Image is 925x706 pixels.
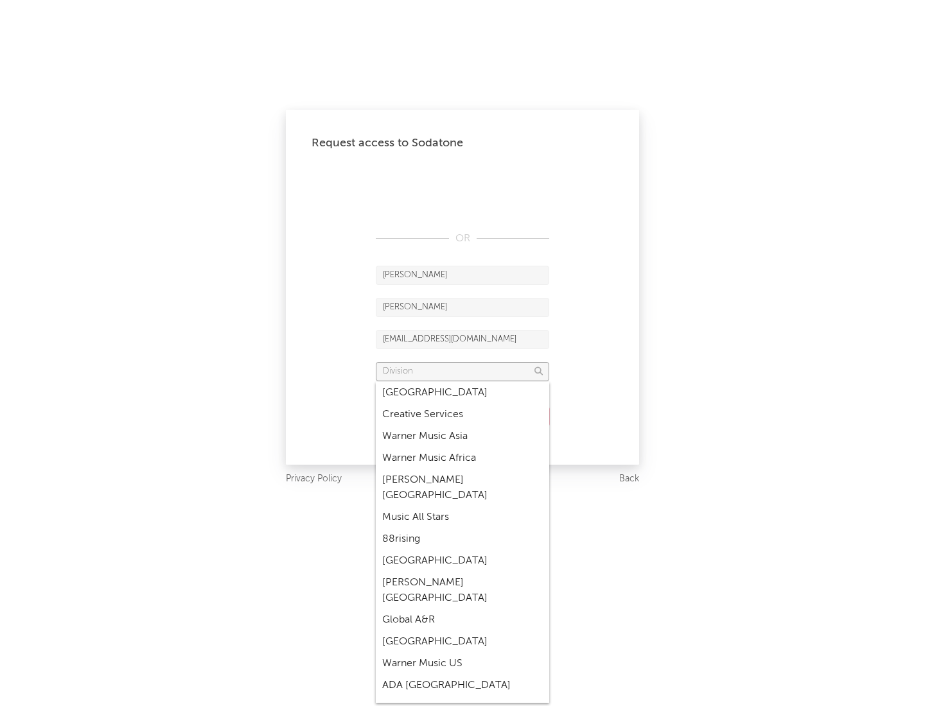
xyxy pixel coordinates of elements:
[376,330,549,349] input: Email
[376,404,549,426] div: Creative Services
[376,653,549,675] div: Warner Music US
[376,609,549,631] div: Global A&R
[619,471,639,487] a: Back
[376,362,549,381] input: Division
[376,506,549,528] div: Music All Stars
[376,298,549,317] input: Last Name
[376,469,549,506] div: [PERSON_NAME] [GEOGRAPHIC_DATA]
[376,572,549,609] div: [PERSON_NAME] [GEOGRAPHIC_DATA]
[376,231,549,246] div: OR
[376,550,549,572] div: [GEOGRAPHIC_DATA]
[376,266,549,285] input: First Name
[376,675,549,696] div: ADA [GEOGRAPHIC_DATA]
[286,471,342,487] a: Privacy Policy
[312,135,613,151] div: Request access to Sodatone
[376,447,549,469] div: Warner Music Africa
[376,631,549,653] div: [GEOGRAPHIC_DATA]
[376,528,549,550] div: 88rising
[376,426,549,447] div: Warner Music Asia
[376,382,549,404] div: [GEOGRAPHIC_DATA]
